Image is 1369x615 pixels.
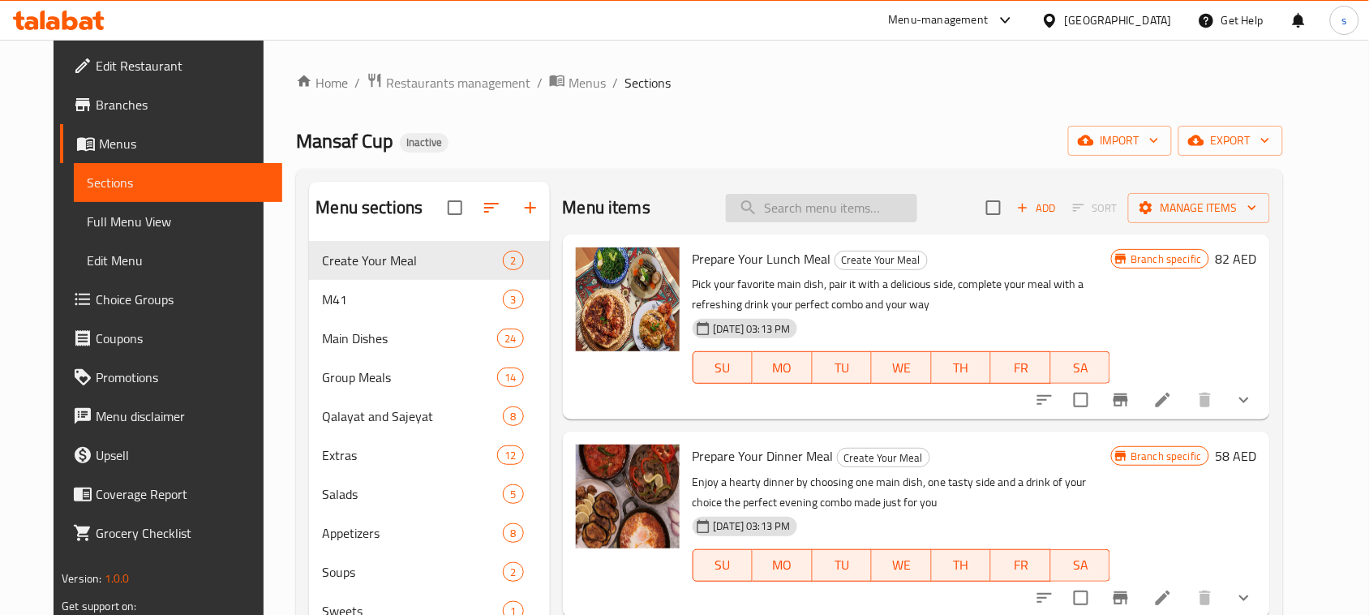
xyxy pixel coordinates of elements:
span: Select to update [1064,383,1098,417]
span: SU [700,356,746,380]
div: Create Your Meal2 [309,241,549,280]
div: Group Meals14 [309,358,549,397]
nav: breadcrumb [296,72,1282,93]
span: 8 [504,526,522,541]
div: Main Dishes [322,329,497,348]
span: Select section [976,191,1011,225]
span: Manage items [1141,198,1257,218]
span: TH [938,356,985,380]
a: Menus [60,124,282,163]
span: 24 [498,331,522,346]
button: export [1178,126,1283,156]
button: import [1068,126,1172,156]
span: 2 [504,253,522,269]
div: Appetizers8 [309,514,549,553]
div: items [503,290,523,309]
span: Branch specific [1125,252,1208,267]
span: export [1191,131,1270,151]
span: Salads [322,484,503,504]
button: SA [1051,351,1111,384]
button: TU [813,549,873,582]
a: Menus [549,72,606,93]
span: Coverage Report [96,484,269,504]
span: Branches [96,95,269,114]
span: Group Meals [322,368,497,387]
a: Edit menu item [1153,390,1173,410]
div: items [503,523,523,543]
span: Menus [569,73,606,92]
div: Inactive [400,133,448,153]
span: SA [1058,356,1105,380]
div: M41 [322,290,503,309]
a: Coupons [60,319,282,358]
div: items [497,368,523,387]
div: Qalayat and Sajeyat8 [309,397,549,436]
svg: Show Choices [1234,588,1254,608]
span: Sections [87,173,269,192]
button: SU [693,549,753,582]
span: MO [759,356,806,380]
img: Prepare Your Dinner Meal [576,445,680,548]
span: Edit Restaurant [96,56,269,75]
button: FR [991,351,1051,384]
span: Prepare Your Lunch Meal [693,247,831,271]
h6: 58 AED [1216,445,1257,467]
span: Select all sections [438,191,472,225]
span: MO [759,553,806,577]
span: Select section first [1062,196,1128,221]
span: Create Your Meal [835,251,927,269]
button: show more [1225,381,1264,419]
span: 12 [498,448,522,463]
li: / [612,73,618,92]
span: Add [1015,199,1058,217]
p: Pick your favorite main dish, pair it with a delicious side, complete your meal with a refreshing... [693,274,1111,315]
span: Edit Menu [87,251,269,270]
div: Main Dishes24 [309,319,549,358]
span: [DATE] 03:13 PM [707,518,797,534]
span: TU [819,553,866,577]
span: Mansaf Cup [296,123,393,159]
div: Soups [322,562,503,582]
span: Extras [322,445,497,465]
h2: Menu items [563,196,651,220]
span: Qalayat and Sajeyat [322,406,503,426]
button: Add section [511,188,550,227]
a: Choice Groups [60,280,282,319]
a: Sections [74,163,282,202]
li: / [354,73,360,92]
button: Manage items [1128,193,1270,223]
a: Restaurants management [367,72,530,93]
div: Soups2 [309,553,549,591]
button: FR [991,549,1051,582]
div: Appetizers [322,523,503,543]
p: Enjoy a hearty dinner by choosing one main dish, one tasty side and a drink of your choice the pe... [693,472,1111,513]
button: MO [753,549,813,582]
span: Sort sections [472,188,511,227]
div: [GEOGRAPHIC_DATA] [1065,11,1172,29]
div: items [503,562,523,582]
div: items [503,251,523,270]
span: 1.0.0 [105,568,130,589]
div: Create Your Meal [837,448,930,467]
span: 3 [504,292,522,307]
input: search [726,194,917,222]
div: Salads5 [309,475,549,514]
div: M413 [309,280,549,319]
span: WE [878,553,925,577]
a: Home [296,73,348,92]
button: SU [693,351,753,384]
div: Menu-management [889,11,989,30]
span: Create Your Meal [322,251,503,270]
span: Inactive [400,135,448,149]
span: Version: [62,568,101,589]
span: Menu disclaimer [96,406,269,426]
span: Grocery Checklist [96,523,269,543]
button: Branch-specific-item [1101,381,1140,419]
svg: Show Choices [1234,390,1254,410]
span: [DATE] 03:13 PM [707,321,797,337]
